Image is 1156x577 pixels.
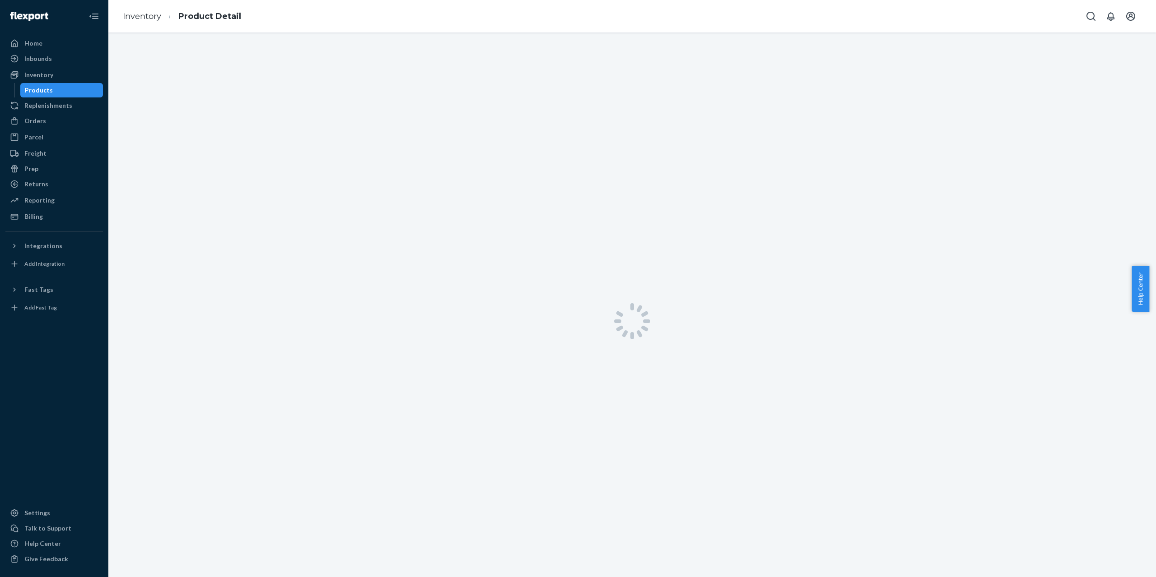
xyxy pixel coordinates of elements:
[1082,7,1100,25] button: Open Search Box
[25,86,53,95] div: Products
[24,260,65,268] div: Add Integration
[85,7,103,25] button: Close Navigation
[5,146,103,161] a: Freight
[5,162,103,176] a: Prep
[24,149,47,158] div: Freight
[24,164,38,173] div: Prep
[5,98,103,113] a: Replenishments
[24,54,52,63] div: Inbounds
[24,285,53,294] div: Fast Tags
[5,36,103,51] a: Home
[24,524,71,533] div: Talk to Support
[24,133,43,142] div: Parcel
[5,300,103,315] a: Add Fast Tag
[5,239,103,253] button: Integrations
[5,68,103,82] a: Inventory
[1102,7,1120,25] button: Open notifications
[24,101,72,110] div: Replenishments
[123,11,161,21] a: Inventory
[24,116,46,125] div: Orders
[24,304,57,311] div: Add Fast Tag
[24,180,48,189] div: Returns
[24,39,42,48] div: Home
[5,536,103,551] a: Help Center
[1132,266,1149,312] button: Help Center
[5,552,103,566] button: Give Feedback
[5,521,103,535] a: Talk to Support
[24,554,68,563] div: Give Feedback
[5,114,103,128] a: Orders
[24,212,43,221] div: Billing
[5,177,103,191] a: Returns
[24,539,61,548] div: Help Center
[24,70,53,79] div: Inventory
[10,12,48,21] img: Flexport logo
[5,193,103,208] a: Reporting
[116,3,248,30] ol: breadcrumbs
[178,11,241,21] a: Product Detail
[5,257,103,271] a: Add Integration
[5,130,103,144] a: Parcel
[24,508,50,517] div: Settings
[24,241,62,250] div: Integrations
[5,506,103,520] a: Settings
[5,282,103,297] button: Fast Tags
[24,196,55,205] div: Reporting
[5,209,103,224] a: Billing
[1122,7,1140,25] button: Open account menu
[20,83,103,97] a: Products
[5,51,103,66] a: Inbounds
